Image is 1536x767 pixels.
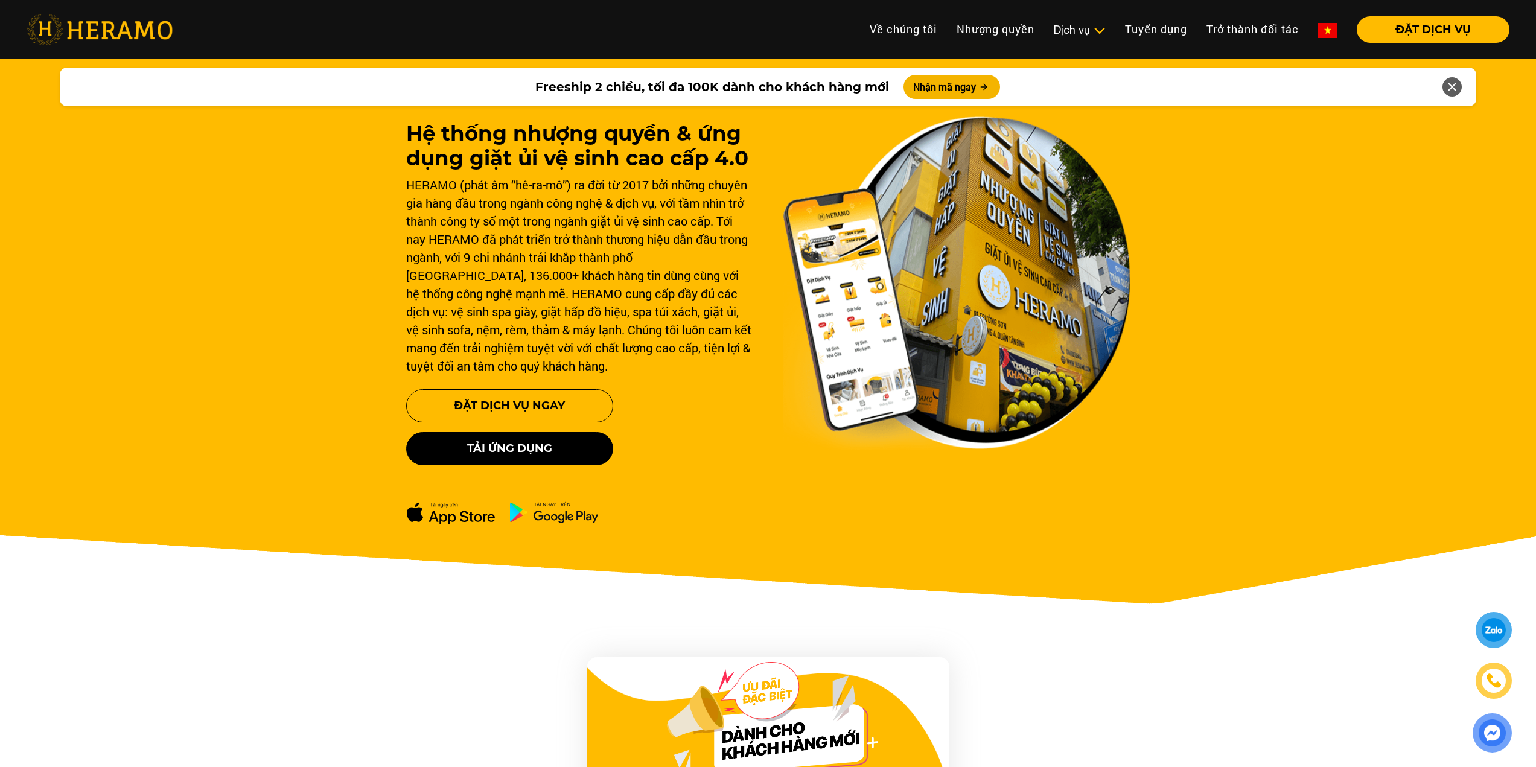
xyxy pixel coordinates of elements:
[1054,22,1106,38] div: Dịch vụ
[535,78,889,96] span: Freeship 2 chiều, tối đa 100K dành cho khách hàng mới
[783,116,1130,450] img: banner
[903,75,1000,99] button: Nhận mã ngay
[1093,25,1106,37] img: subToggleIcon
[406,432,613,465] button: Tải ứng dụng
[406,176,754,375] div: HERAMO (phát âm “hê-ra-mô”) ra đời từ 2017 bởi những chuyên gia hàng đầu trong ngành công nghệ & ...
[860,16,947,42] a: Về chúng tôi
[27,14,173,45] img: heramo-logo.png
[1318,23,1337,38] img: vn-flag.png
[1487,674,1501,687] img: phone-icon
[1115,16,1197,42] a: Tuyển dụng
[1347,24,1509,35] a: ĐẶT DỊCH VỤ
[406,501,496,525] img: apple-dowload
[509,501,599,523] img: ch-dowload
[1197,16,1308,42] a: Trở thành đối tác
[1357,16,1509,43] button: ĐẶT DỊCH VỤ
[406,389,613,422] button: Đặt Dịch Vụ Ngay
[947,16,1044,42] a: Nhượng quyền
[406,121,754,171] h1: Hệ thống nhượng quyền & ứng dụng giặt ủi vệ sinh cao cấp 4.0
[1477,664,1510,697] a: phone-icon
